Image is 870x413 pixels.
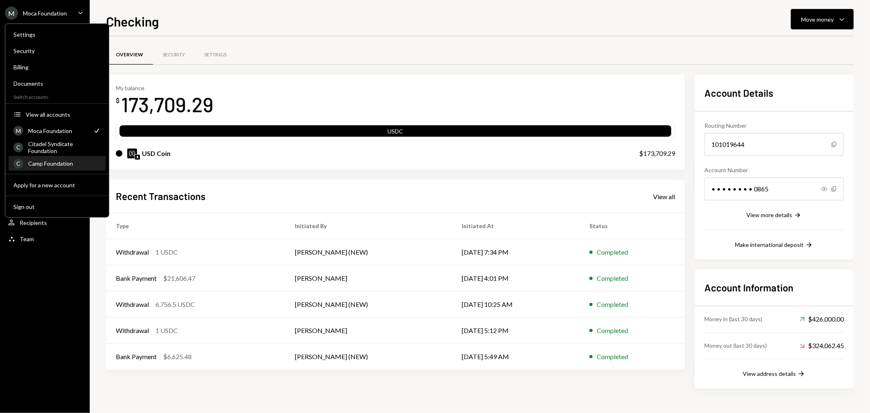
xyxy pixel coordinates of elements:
[704,86,844,100] h2: Account Details
[155,300,195,309] div: 6,756.5 USDC
[106,213,285,239] th: Type
[5,7,18,20] div: M
[116,96,120,104] div: $
[746,211,792,218] div: View more details
[135,155,140,160] img: ethereum-mainnet
[597,273,628,283] div: Completed
[9,43,106,58] a: Security
[704,315,762,323] div: Money in (last 30 days)
[155,326,178,335] div: 1 USDC
[704,166,844,174] div: Account Number
[704,133,844,156] div: 101019644
[127,149,137,158] img: USDC
[800,341,844,351] div: $324,062.45
[452,239,580,265] td: [DATE] 7:34 PM
[704,178,844,200] div: • • • • • • • • 0865
[116,352,157,362] div: Bank Payment
[13,31,101,38] div: Settings
[9,178,106,193] button: Apply for a new account
[452,318,580,344] td: [DATE] 5:12 PM
[142,149,170,158] div: USD Coin
[9,60,106,74] a: Billing
[285,344,452,370] td: [PERSON_NAME] (NEW)
[13,47,101,54] div: Security
[743,370,806,379] button: View address details
[28,160,101,167] div: Camp Foundation
[116,273,157,283] div: Bank Payment
[746,211,802,220] button: View more details
[13,64,101,71] div: Billing
[704,281,844,294] h2: Account Information
[9,27,106,42] a: Settings
[597,326,628,335] div: Completed
[13,159,23,169] div: C
[735,241,813,250] button: Make international deposit
[153,44,195,65] a: Security
[155,247,178,257] div: 1 USDC
[13,126,23,135] div: M
[116,326,149,335] div: Withdrawal
[9,107,106,122] button: View all accounts
[13,203,101,210] div: Sign out
[204,51,226,58] div: Settings
[9,200,106,214] button: Sign out
[285,265,452,291] td: [PERSON_NAME]
[597,247,628,257] div: Completed
[704,121,844,130] div: Routing Number
[801,15,834,24] div: Move money
[23,10,67,17] div: Moca Foundation
[9,140,106,154] a: CCitadel Syndicate Foundation
[653,193,675,201] div: View all
[452,213,580,239] th: Initiated At
[580,213,685,239] th: Status
[597,300,628,309] div: Completed
[13,142,23,152] div: C
[163,273,195,283] div: $21,606.47
[26,111,101,118] div: View all accounts
[28,127,88,134] div: Moca Foundation
[13,80,101,87] div: Documents
[285,318,452,344] td: [PERSON_NAME]
[163,51,185,58] div: Security
[285,213,452,239] th: Initiated By
[452,344,580,370] td: [DATE] 5:49 AM
[639,149,675,158] div: $173,709.29
[163,352,192,362] div: $6,625.48
[116,84,213,91] div: My balance
[20,219,47,226] div: Recipients
[121,91,213,117] div: 173,709.29
[735,241,804,248] div: Make international deposit
[452,265,580,291] td: [DATE] 4:01 PM
[28,140,101,154] div: Citadel Syndicate Foundation
[116,247,149,257] div: Withdrawal
[120,127,671,138] div: USDC
[106,44,153,65] a: Overview
[285,239,452,265] td: [PERSON_NAME] (NEW)
[116,189,206,203] h2: Recent Transactions
[5,215,85,230] a: Recipients
[20,235,34,242] div: Team
[13,182,101,189] div: Apply for a new account
[5,231,85,246] a: Team
[285,291,452,318] td: [PERSON_NAME] (NEW)
[653,192,675,201] a: View all
[195,44,236,65] a: Settings
[452,291,580,318] td: [DATE] 10:25 AM
[5,92,109,100] div: Switch accounts
[116,300,149,309] div: Withdrawal
[704,341,767,350] div: Money out (last 30 days)
[9,156,106,171] a: CCamp Foundation
[597,352,628,362] div: Completed
[116,51,143,58] div: Overview
[9,76,106,91] a: Documents
[106,13,159,29] h1: Checking
[800,314,844,324] div: $426,000.00
[743,370,796,377] div: View address details
[791,9,854,29] button: Move money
